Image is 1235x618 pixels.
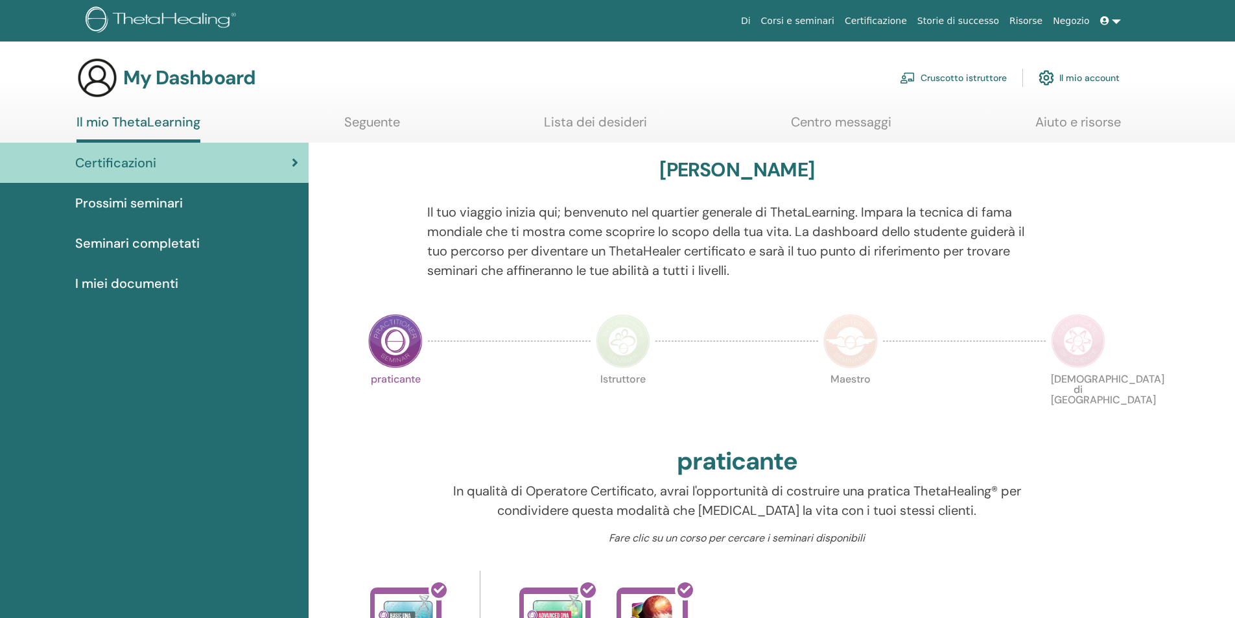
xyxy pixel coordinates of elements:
[75,274,178,293] span: I miei documenti
[596,374,650,429] p: Istruttore
[344,114,400,139] a: Seguente
[427,530,1046,546] p: Fare clic su un corso per cercare i seminari disponibili
[76,114,200,143] a: Il mio ThetaLearning
[1048,9,1094,33] a: Negozio
[368,374,423,429] p: praticante
[900,64,1007,92] a: Cruscotto istruttore
[900,72,915,84] img: chalkboard-teacher.svg
[823,314,878,368] img: Master
[791,114,891,139] a: Centro messaggi
[659,158,814,182] h3: [PERSON_NAME]
[76,57,118,99] img: generic-user-icon.jpg
[75,233,200,253] span: Seminari completati
[823,374,878,429] p: Maestro
[1051,314,1105,368] img: Certificate of Science
[1039,64,1120,92] a: Il mio account
[677,447,797,477] h2: praticante
[1039,67,1054,89] img: cog.svg
[912,9,1004,33] a: Storie di successo
[736,9,756,33] a: Di
[368,314,423,368] img: Practitioner
[596,314,650,368] img: Instructor
[75,153,156,172] span: Certificazioni
[75,193,183,213] span: Prossimi seminari
[1035,114,1121,139] a: Aiuto e risorse
[1004,9,1048,33] a: Risorse
[123,66,255,89] h3: My Dashboard
[544,114,647,139] a: Lista dei desideri
[1051,374,1105,429] p: [DEMOGRAPHIC_DATA] di [GEOGRAPHIC_DATA]
[756,9,840,33] a: Corsi e seminari
[427,481,1046,520] p: In qualità di Operatore Certificato, avrai l'opportunità di costruire una pratica ThetaHealing® p...
[86,6,241,36] img: logo.png
[427,202,1046,280] p: Il tuo viaggio inizia qui; benvenuto nel quartier generale di ThetaLearning. Impara la tecnica di...
[840,9,912,33] a: Certificazione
